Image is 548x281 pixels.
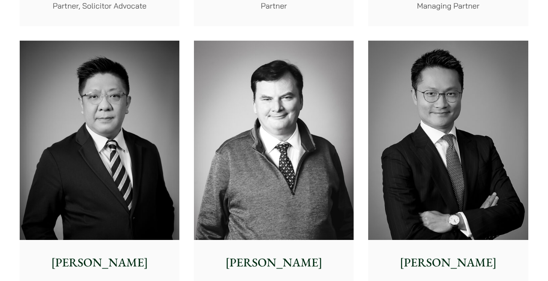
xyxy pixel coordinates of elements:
p: [PERSON_NAME] [375,254,521,272]
p: [PERSON_NAME] [27,254,173,272]
p: [PERSON_NAME] [201,254,347,272]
